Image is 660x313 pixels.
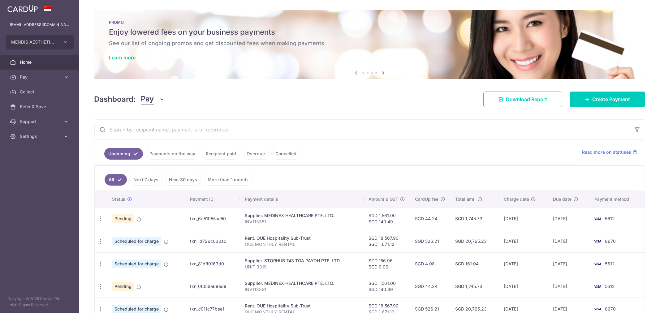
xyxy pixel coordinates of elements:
span: Pay [141,93,154,105]
img: Latest Promos Banner [94,10,645,79]
span: Amount & GST [369,196,398,202]
a: Overdue [243,148,269,160]
span: Collect [20,89,61,95]
a: More than 1 month [204,174,252,186]
span: Download Report [506,96,547,103]
button: Pay [141,93,165,105]
td: [DATE] [548,252,589,275]
span: Create Payment [592,96,630,103]
span: Home [20,59,61,65]
span: Pay [20,74,61,80]
span: Scheduled for charge [112,259,161,268]
span: 5612 [605,284,615,289]
img: CardUp [7,5,38,12]
td: SGD 18,567.90 SGD 1,671.12 [364,230,410,252]
a: All [105,174,127,186]
p: PROMO [109,20,630,25]
td: SGD 4.08 [410,252,450,275]
span: Charge date [504,196,529,202]
span: Pending [112,282,134,291]
p: UNIT 3319 [245,264,359,270]
td: SGD 156.96 SGD 0.00 [364,252,410,275]
p: OUE MONTHLY RENTAL [245,241,359,247]
img: Bank Card [591,238,604,245]
td: txn_1d726c030a0 [185,230,240,252]
td: SGD 526.21 [410,230,450,252]
span: 8670 [605,238,616,244]
span: MENDIS AESTHETICS PTE. LTD. [11,39,57,45]
td: SGD 20,765.23 [450,230,499,252]
th: Payment details [240,191,364,207]
td: SGD 1,561.00 SGD 140.49 [364,207,410,230]
td: [DATE] [499,252,548,275]
a: Payments on the way [145,148,199,160]
a: Recipient paid [202,148,240,160]
img: Bank Card [591,260,604,268]
td: txn_6d51055ae50 [185,207,240,230]
span: 5612 [605,216,615,221]
span: 8670 [605,306,616,311]
h4: Dashboard: [94,94,136,105]
div: Supplier. MEDINEX HEALTHCARE PTE. LTD. [245,280,359,286]
p: INV113351 [245,219,359,225]
a: Next 7 days [129,174,162,186]
th: Payment method [589,191,645,207]
input: Search by recipient name, payment id or reference [94,120,630,139]
td: [DATE] [499,275,548,298]
div: Supplier. STORHUB 743 TOA PAYOH PTE. LTD. [245,258,359,264]
td: SGD 1,561.00 SGD 140.49 [364,275,410,298]
td: [DATE] [499,207,548,230]
span: Scheduled for charge [112,237,161,246]
p: [EMAIL_ADDRESS][DOMAIN_NAME] [10,22,69,28]
td: SGD 1,745.73 [450,275,499,298]
td: SGD 161.04 [450,252,499,275]
img: Bank Card [591,215,604,222]
td: SGD 44.24 [410,275,450,298]
button: MENDIS AESTHETICS PTE. LTD. [6,35,74,49]
h6: See our list of ongoing promos and get discounted fees when making payments [109,40,630,47]
span: Pending [112,214,134,223]
span: Status [112,196,125,202]
td: txn_0f056e69ed9 [185,275,240,298]
span: 5612 [605,261,615,266]
span: Due date [553,196,572,202]
td: [DATE] [548,275,589,298]
p: INV113351 [245,286,359,293]
iframe: Opens a widget where you can find more information [620,294,654,310]
a: Read more on statuses [582,149,637,155]
a: Learn more [109,54,136,61]
span: Settings [20,133,61,139]
td: SGD 44.24 [410,207,450,230]
div: Rent. OUE Hospitality Sub-Trust [245,303,359,309]
span: Read more on statuses [582,149,631,155]
a: Cancelled [271,148,300,160]
span: CardUp fee [415,196,438,202]
span: Total amt. [455,196,476,202]
a: Create Payment [570,92,645,107]
img: Bank Card [591,283,604,290]
td: txn_81dff0163d0 [185,252,240,275]
img: Bank Card [591,305,604,313]
div: Rent. OUE Hospitality Sub-Trust [245,235,359,241]
th: Payment ID [185,191,240,207]
td: SGD 1,745.73 [450,207,499,230]
a: Download Report [483,92,562,107]
a: Next 30 days [165,174,201,186]
span: Support [20,118,61,125]
div: Supplier. MEDINEX HEALTHCARE PTE. LTD. [245,212,359,219]
span: Refer & Save [20,104,61,110]
a: Upcoming [104,148,143,160]
td: [DATE] [548,230,589,252]
td: [DATE] [548,207,589,230]
td: [DATE] [499,230,548,252]
h5: Enjoy lowered fees on your business payments [109,27,630,37]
